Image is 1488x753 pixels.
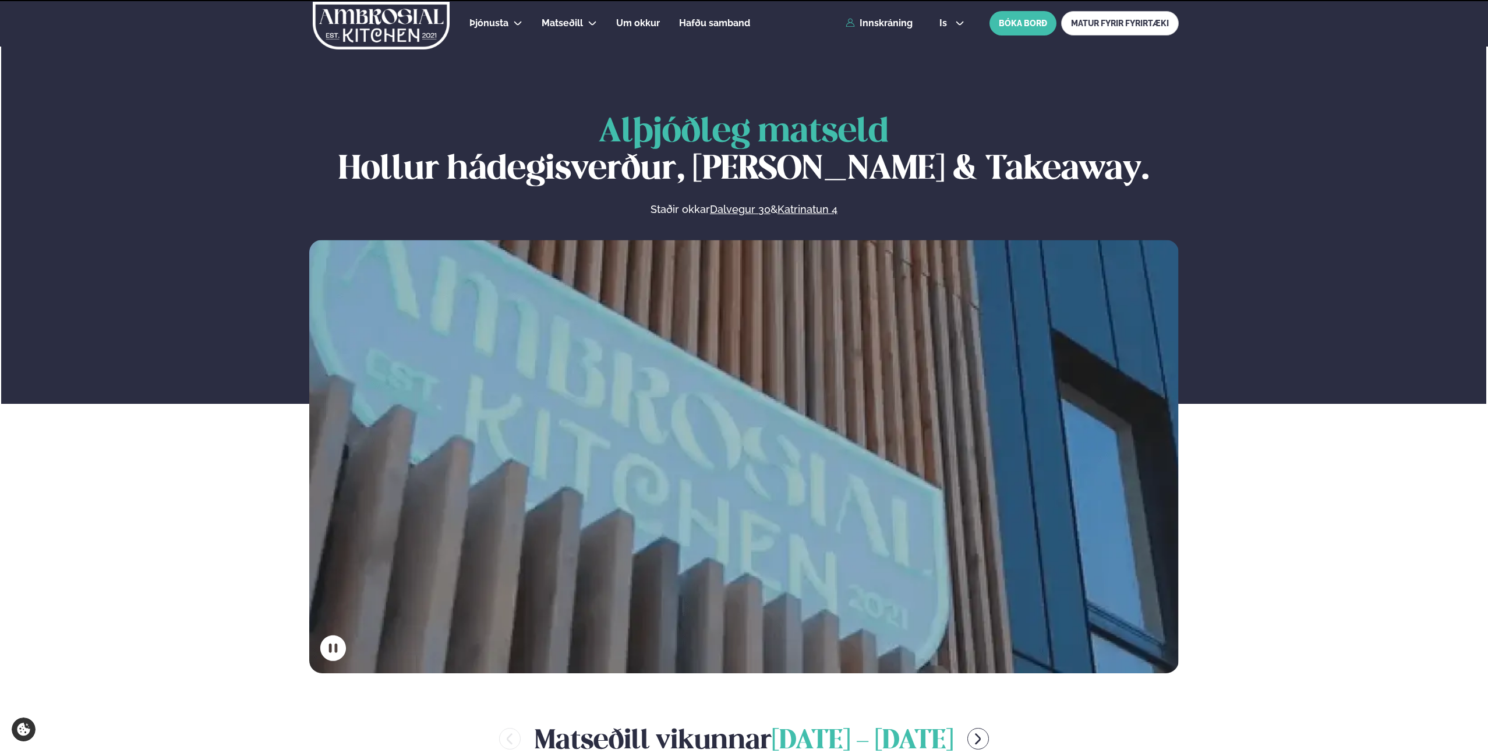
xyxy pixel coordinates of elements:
img: logo [312,2,451,49]
h1: Hollur hádegisverður, [PERSON_NAME] & Takeaway. [309,114,1179,189]
p: Staðir okkar & [524,203,964,216]
a: Katrinatun 4 [777,203,837,216]
button: menu-btn-left [499,728,521,750]
span: Þjónusta [469,17,508,29]
a: Innskráning [846,18,913,29]
span: Um okkur [616,17,660,29]
a: Matseðill [542,16,583,30]
a: Um okkur [616,16,660,30]
a: Cookie settings [12,718,36,741]
a: MATUR FYRIR FYRIRTÆKI [1061,11,1179,35]
span: Alþjóðleg matseld [599,116,889,148]
a: Þjónusta [469,16,508,30]
a: Dalvegur 30 [710,203,770,216]
button: BÓKA BORÐ [989,11,1056,35]
button: is [930,19,974,28]
span: Hafðu samband [679,17,750,29]
span: Matseðill [542,17,583,29]
a: Hafðu samband [679,16,750,30]
button: menu-btn-right [967,728,989,750]
span: is [939,19,950,28]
